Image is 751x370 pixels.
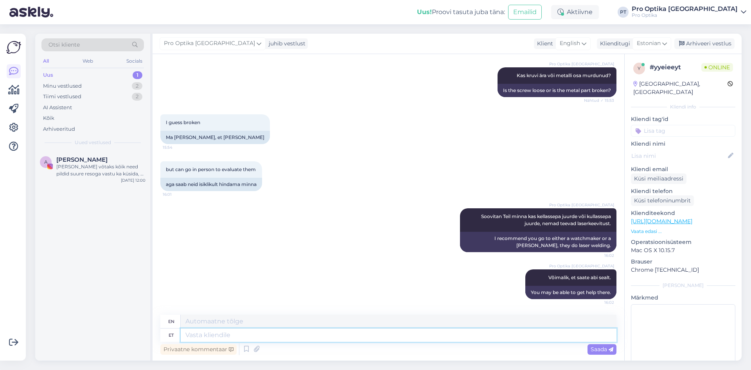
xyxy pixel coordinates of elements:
[674,38,735,49] div: Arhiveeri vestlus
[638,65,641,71] span: y
[560,39,580,48] span: English
[631,187,735,195] p: Kliendi telefon
[637,39,661,48] span: Estonian
[41,56,50,66] div: All
[160,344,237,355] div: Privaatne kommentaar
[133,71,142,79] div: 1
[163,144,192,150] span: 15:54
[132,82,142,90] div: 2
[631,238,735,246] p: Operatsioonisüsteem
[631,258,735,266] p: Brauser
[584,97,614,103] span: Nähtud ✓ 15:53
[125,56,144,66] div: Socials
[43,114,54,122] div: Kõik
[417,7,505,17] div: Proovi tasuta juba täna:
[43,82,82,90] div: Minu vestlused
[43,125,75,133] div: Arhiveeritud
[534,40,553,48] div: Klient
[631,103,735,110] div: Kliendi info
[75,139,111,146] span: Uued vestlused
[632,6,746,18] a: Pro Optika [GEOGRAPHIC_DATA]Pro Optika
[549,263,614,269] span: Pro Optika [GEOGRAPHIC_DATA]
[632,6,738,12] div: Pro Optika [GEOGRAPHIC_DATA]
[43,71,53,79] div: Uus
[701,63,733,72] span: Online
[121,177,146,183] div: [DATE] 12:00
[460,232,616,252] div: I recommend you go to either a watchmaker or a [PERSON_NAME], they do laser welding.
[43,93,81,101] div: Tiimi vestlused
[81,56,95,66] div: Web
[585,253,614,258] span: 16:02
[132,93,142,101] div: 2
[49,41,80,49] span: Otsi kliente
[633,80,728,96] div: [GEOGRAPHIC_DATA], [GEOGRAPHIC_DATA]
[164,39,255,48] span: Pro Optika [GEOGRAPHIC_DATA]
[166,166,256,172] span: but can go in person to evaluate them
[44,159,48,165] span: A
[525,286,616,299] div: You may be able to get help there.
[631,125,735,137] input: Lisa tag
[631,165,735,173] p: Kliendi email
[631,173,686,184] div: Küsi meiliaadressi
[631,209,735,217] p: Klienditeekond
[597,40,630,48] div: Klienditugi
[631,195,694,206] div: Küsi telefoninumbrit
[417,8,432,16] b: Uus!
[160,178,262,191] div: aga saab neid isiklikult hindama minna
[631,266,735,274] p: Chrome [TECHNICAL_ID]
[631,294,735,302] p: Märkmed
[498,84,616,97] div: Is the screw loose or is the metal part broken?
[631,152,726,160] input: Lisa nimi
[549,202,614,208] span: Pro Optika [GEOGRAPHIC_DATA]
[166,119,200,125] span: I guess broken
[508,5,542,20] button: Emailid
[548,274,611,280] span: Võimalik, et saate abi sealt.
[631,282,735,289] div: [PERSON_NAME]
[56,163,146,177] div: [PERSON_NAME] võtaks kõik need pildid suure resoga vastu ka küsida, et kas tohime neid kasutada n...
[591,346,613,353] span: Saada
[631,140,735,148] p: Kliendi nimi
[585,300,614,305] span: 16:02
[631,218,692,225] a: [URL][DOMAIN_NAME]
[56,156,108,163] span: Aveli Karba
[551,5,599,19] div: Aktiivne
[169,328,174,342] div: et
[631,246,735,254] p: Mac OS X 10.15.7
[163,191,192,197] span: 16:01
[632,12,738,18] div: Pro Optika
[631,228,735,235] p: Vaata edasi ...
[517,72,611,78] span: Kas kruvi ära või metalli osa murdunud?
[650,63,701,72] div: # yyeieeyt
[481,213,612,226] span: Soovitan Teil minna kas kellassepa juurde või kullassepa juurde, nemad teevad laserkeevitust.
[631,115,735,123] p: Kliendi tag'id
[266,40,305,48] div: juhib vestlust
[168,315,174,328] div: en
[6,40,21,55] img: Askly Logo
[549,61,614,67] span: Pro Optika [GEOGRAPHIC_DATA]
[618,7,629,18] div: PT
[160,131,270,144] div: Ma [PERSON_NAME], et [PERSON_NAME]
[43,104,72,112] div: AI Assistent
